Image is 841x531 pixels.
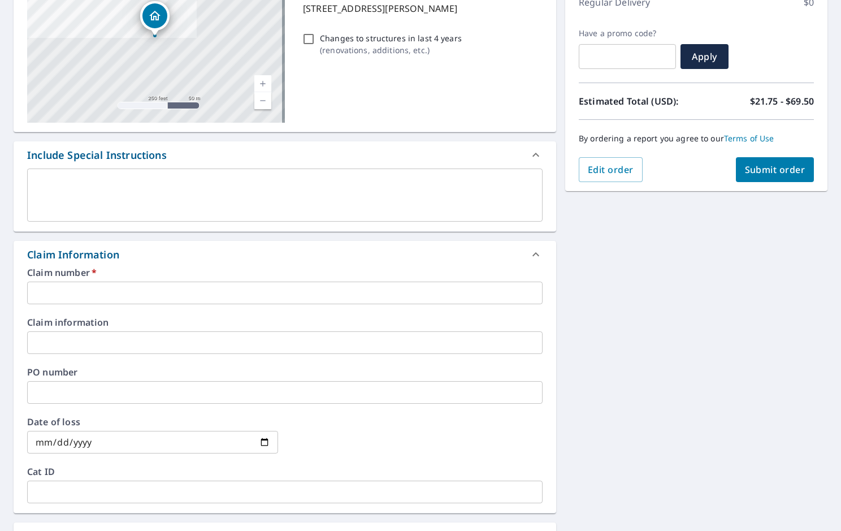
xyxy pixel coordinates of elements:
[27,368,543,377] label: PO number
[680,44,729,69] button: Apply
[745,163,805,176] span: Submit order
[27,467,543,476] label: Cat ID
[27,268,543,277] label: Claim number
[320,44,462,56] p: ( renovations, additions, etc. )
[27,318,543,327] label: Claim information
[27,247,119,262] div: Claim Information
[14,141,556,169] div: Include Special Instructions
[140,1,170,36] div: Dropped pin, building 1, Residential property, 111 W Jefferson St Warren, IL 61087
[579,157,643,182] button: Edit order
[254,92,271,109] a: Current Level 17, Zoom Out
[27,148,167,163] div: Include Special Instructions
[579,94,696,108] p: Estimated Total (USD):
[579,28,676,38] label: Have a promo code?
[724,133,774,144] a: Terms of Use
[27,417,278,426] label: Date of loss
[254,75,271,92] a: Current Level 17, Zoom In
[690,50,719,63] span: Apply
[579,133,814,144] p: By ordering a report you agree to our
[303,2,538,15] p: [STREET_ADDRESS][PERSON_NAME]
[588,163,634,176] span: Edit order
[750,94,814,108] p: $21.75 - $69.50
[736,157,814,182] button: Submit order
[14,241,556,268] div: Claim Information
[320,32,462,44] p: Changes to structures in last 4 years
